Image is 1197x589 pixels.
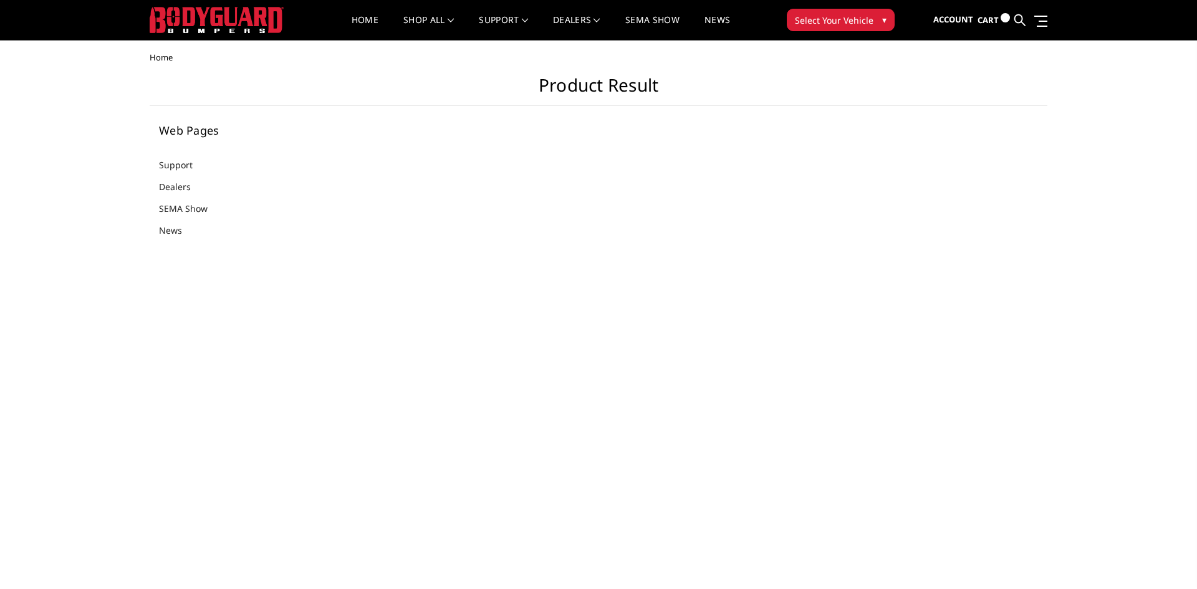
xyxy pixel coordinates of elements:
[150,7,284,33] img: BODYGUARD BUMPERS
[978,3,1010,37] a: Cart
[553,16,600,40] a: Dealers
[403,16,454,40] a: shop all
[150,52,173,63] span: Home
[479,16,528,40] a: Support
[625,16,680,40] a: SEMA Show
[978,14,999,26] span: Cart
[352,16,378,40] a: Home
[704,16,730,40] a: News
[159,224,198,237] a: News
[159,180,206,193] a: Dealers
[933,14,973,25] span: Account
[787,9,895,31] button: Select Your Vehicle
[933,3,973,37] a: Account
[159,158,208,171] a: Support
[150,75,1047,106] h1: Product Result
[795,14,873,27] span: Select Your Vehicle
[159,125,311,136] h5: Web Pages
[882,13,887,26] span: ▾
[159,202,223,215] a: SEMA Show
